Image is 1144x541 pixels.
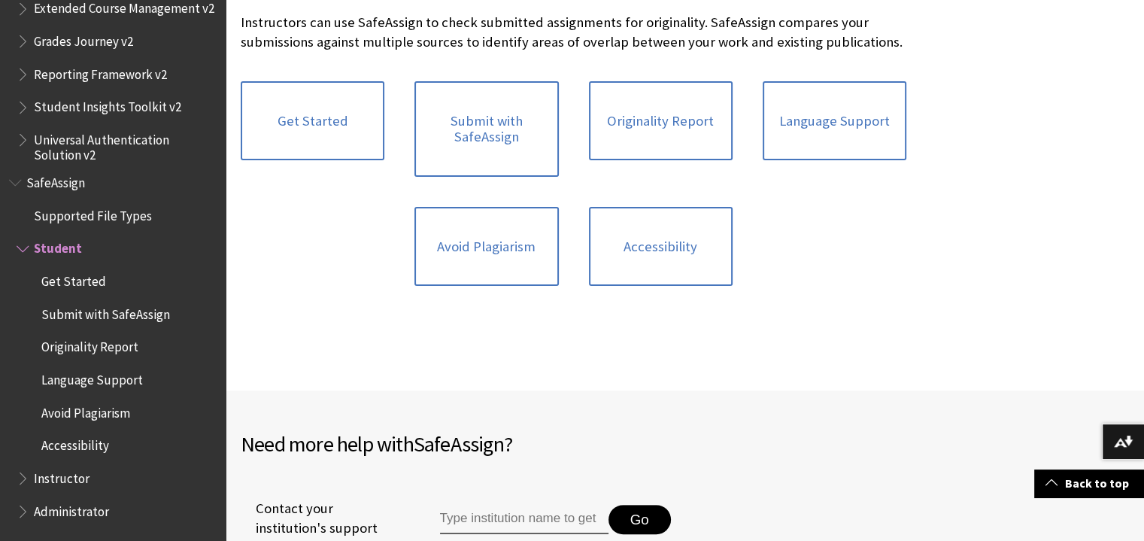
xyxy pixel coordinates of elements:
button: Go [608,505,671,535]
span: Originality Report [41,335,138,355]
span: Language Support [41,367,143,388]
span: Student [34,236,82,257]
nav: Book outline for Blackboard SafeAssign [9,170,217,524]
a: Accessibility [589,207,733,287]
a: Submit with SafeAssign [414,81,558,177]
span: SafeAssign [26,170,85,190]
span: Avoid Plagiarism [41,400,130,421]
span: Universal Authentication Solution v2 [34,127,215,163]
a: Avoid Plagiarism [414,207,558,287]
a: Get Started [241,81,384,161]
span: Instructor [34,466,90,486]
a: Back to top [1034,470,1144,497]
a: Language Support [763,81,906,161]
span: Submit with SafeAssign [41,302,170,322]
span: Accessibility [41,433,109,454]
span: Supported File Types [34,203,152,223]
p: Instructors can use SafeAssign to check submitted assignments for originality. SafeAssign compare... [241,13,906,52]
a: Originality Report [589,81,733,161]
span: Reporting Framework v2 [34,62,167,82]
h2: Need more help with ? [241,428,685,460]
span: Grades Journey v2 [34,29,133,49]
span: SafeAssign [414,430,504,457]
span: Administrator [34,499,109,519]
span: Student Insights Toolkit v2 [34,95,181,115]
span: Get Started [41,269,106,289]
input: Type institution name to get support [440,505,608,535]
